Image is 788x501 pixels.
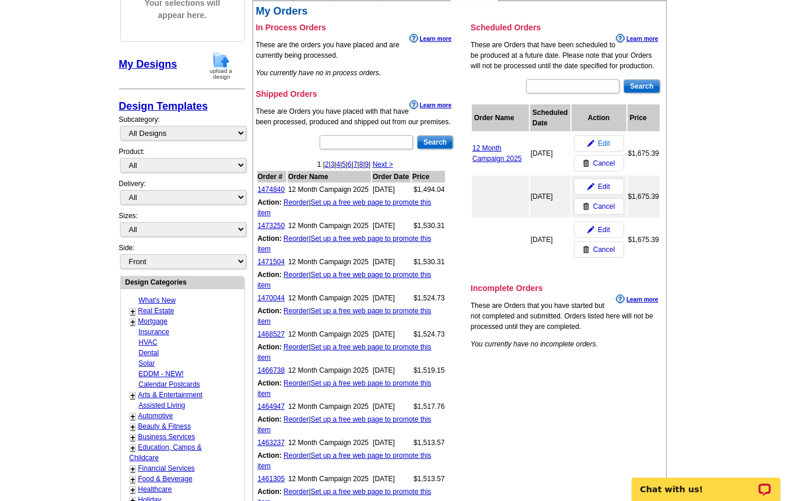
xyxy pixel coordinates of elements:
[256,106,455,127] p: These are Orders you have placed with that have been processed, produced and shipped out from our...
[593,244,615,255] span: Cancel
[119,146,245,178] div: Product:
[412,292,445,304] td: $1,524.73
[616,34,658,43] a: Learn more
[283,307,309,315] a: Reorder
[372,220,411,232] td: [DATE]
[583,160,590,167] img: trashcan-icon.gif
[471,340,598,348] em: You currently have no incomplete orders.
[283,234,309,243] a: Reorder
[256,69,381,77] em: You currently have no in process orders.
[119,178,245,211] div: Delivery:
[139,380,200,388] a: Calendar Postcards
[530,219,570,261] td: [DATE]
[257,414,446,436] td: |
[258,402,285,411] a: 1464947
[598,138,610,149] span: Edit
[258,271,432,289] a: Set up a free web page to promote this item
[288,437,371,449] td: 12 Month Campaign 2025
[138,307,174,315] a: Real Estate
[257,269,446,291] td: |
[574,222,624,238] a: Edit
[412,171,445,183] th: Price
[256,40,455,61] p: These are the orders you have placed and are currently being processed.
[258,271,282,279] b: Action:
[283,271,309,279] a: Reorder
[412,328,445,340] td: $1,524.73
[138,391,203,399] a: Arts & Entertainment
[258,258,285,266] a: 1471504
[288,473,371,485] td: 12 Month Campaign 2025
[337,160,341,169] a: 4
[283,488,309,496] a: Reorder
[258,343,432,362] a: Set up a free web page to promote this item
[616,295,658,304] a: Learn more
[583,246,590,253] img: trashcan-icon.gif
[258,451,432,470] a: Set up a free web page to promote this item
[412,365,445,376] td: $1,519.15
[138,485,172,493] a: Healthcare
[574,135,624,152] a: Edit
[138,412,173,420] a: Automotive
[258,439,285,447] a: 1463237
[258,185,285,194] a: 1474840
[372,292,411,304] td: [DATE]
[138,422,191,430] a: Beauty & Fitness
[587,183,594,190] img: pencil-icon.gif
[258,415,432,434] a: Set up a free web page to promote this item
[628,132,660,174] td: $1,675.39
[288,365,371,376] td: 12 Month Campaign 2025
[139,401,185,409] a: Assisted Living
[572,104,626,131] th: Action
[139,296,176,304] a: What's New
[258,366,285,374] a: 1466738
[258,294,285,302] a: 1470044
[258,379,282,387] b: Action:
[283,379,309,387] a: Reorder
[288,184,371,195] td: 12 Month Campaign 2025
[353,160,358,169] a: 7
[258,488,282,496] b: Action:
[325,160,329,169] a: 2
[257,305,446,327] td: |
[257,233,446,255] td: |
[288,171,371,183] th: Order Name
[372,328,411,340] td: [DATE]
[288,328,371,340] td: 12 Month Campaign 2025
[359,160,363,169] a: 8
[471,283,661,293] h3: Incomplete Orders
[258,234,282,243] b: Action:
[138,433,195,441] a: Business Services
[119,211,245,243] div: Sizes:
[256,5,661,18] h2: My Orders
[131,317,135,327] a: +
[258,451,282,460] b: Action:
[258,330,285,338] a: 1468527
[139,338,157,346] a: HVAC
[587,140,594,147] img: pencil-icon.gif
[372,401,411,412] td: [DATE]
[258,198,282,206] b: Action:
[139,359,155,367] a: Solar
[257,377,446,400] td: |
[593,158,615,169] span: Cancel
[372,365,411,376] td: [DATE]
[530,132,570,174] td: [DATE]
[331,160,335,169] a: 3
[119,243,245,270] div: Side:
[119,58,177,70] a: My Designs
[372,171,411,183] th: Order Date
[129,443,202,462] a: Education, Camps & Childcare
[373,160,393,169] a: Next >
[256,22,455,33] h3: In Process Orders
[372,437,411,449] td: [DATE]
[471,300,661,332] p: These are Orders that you have started but not completed and submitted. Orders listed here will n...
[372,256,411,268] td: [DATE]
[472,104,529,131] th: Order Name
[628,176,660,218] td: $1,675.39
[348,160,352,169] a: 6
[258,379,432,398] a: Set up a free web page to promote this item
[258,198,432,217] a: Set up a free web page to promote this item
[412,437,445,449] td: $1,513.57
[412,256,445,268] td: $1,530.31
